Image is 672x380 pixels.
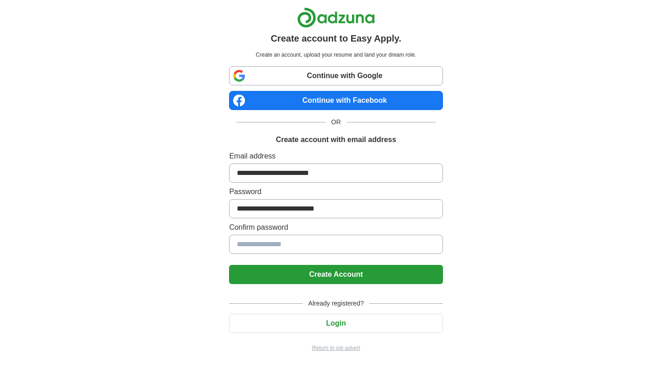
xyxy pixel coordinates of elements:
[303,299,369,308] span: Already registered?
[297,7,375,28] img: Adzuna logo
[229,91,443,110] a: Continue with Facebook
[229,151,443,162] label: Email address
[229,66,443,85] a: Continue with Google
[229,265,443,284] button: Create Account
[229,319,443,327] a: Login
[276,134,396,145] h1: Create account with email address
[229,344,443,352] a: Return to job advert
[229,314,443,333] button: Login
[271,32,401,45] h1: Create account to Easy Apply.
[229,186,443,197] label: Password
[326,117,347,127] span: OR
[229,222,443,233] label: Confirm password
[231,51,441,59] p: Create an account, upload your resume and land your dream role.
